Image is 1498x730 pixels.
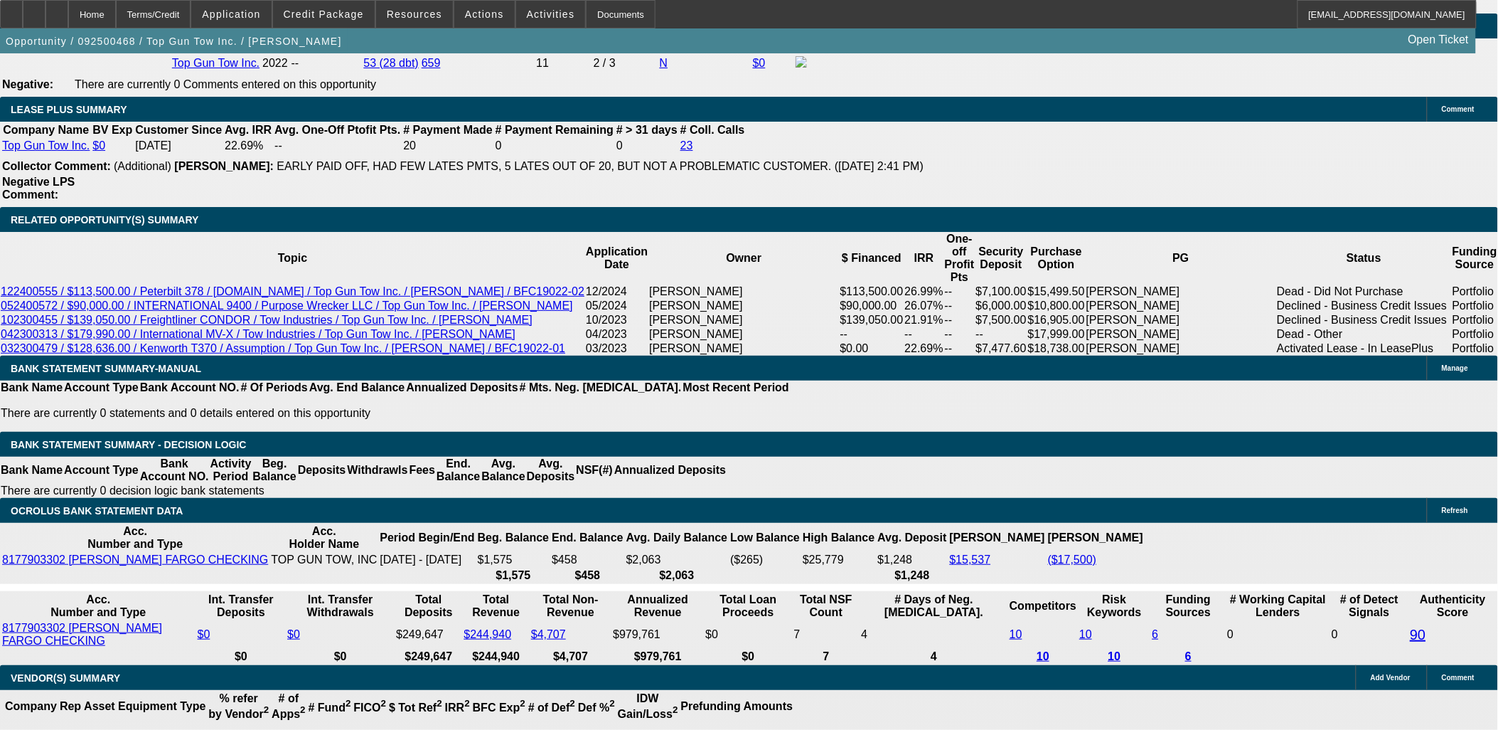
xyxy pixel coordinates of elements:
img: facebook-icon.png [796,56,807,68]
th: Purchase Option [1027,232,1086,285]
th: $979,761 [612,650,703,664]
a: 659 [422,57,441,69]
td: [DATE] - [DATE] [379,553,475,567]
b: % refer by Vendor [208,692,269,720]
th: 7 [793,650,860,664]
b: # of Def [528,702,575,714]
th: Risk Keywords [1079,593,1150,620]
td: 04/2023 [585,327,648,342]
b: IRR [445,702,470,714]
th: Avg. Daily Balance [626,524,729,551]
td: [DATE] [134,139,223,153]
th: Total Deposits [395,593,461,620]
td: $6,000.00 [975,299,1027,313]
sup: 2 [346,699,351,709]
span: Bank Statement Summary - Decision Logic [11,439,247,450]
span: -- [291,57,299,69]
th: Most Recent Period [683,381,790,395]
b: Prefunding Amounts [681,700,793,712]
b: Rep [60,700,81,712]
th: End. Balance [436,457,481,484]
div: 2 / 3 [594,57,657,70]
span: Actions [465,9,504,20]
sup: 2 [381,699,386,709]
span: There are currently 0 Comments entered on this opportunity [75,78,376,90]
td: ($265) [729,553,801,567]
td: Declined - Business Credit Issues [1276,313,1452,327]
td: [PERSON_NAME] [1086,342,1276,356]
b: # Fund [309,702,351,714]
td: 21.91% [904,313,944,327]
th: Total Non-Revenue [530,593,611,620]
th: Beg. Balance [252,457,296,484]
b: # of Apps [272,692,305,720]
sup: 2 [264,705,269,716]
th: $249,647 [395,650,461,664]
b: # Payment Remaining [496,124,614,136]
sup: 2 [673,705,678,716]
td: 22.69% [904,342,944,356]
th: Activity Period [210,457,252,484]
b: Customer Since [135,124,222,136]
th: $1,248 [877,568,948,583]
a: 90 [1410,627,1425,642]
th: Fees [409,457,436,484]
button: Resources [376,1,453,28]
th: Avg. Deposit [877,524,948,551]
td: $458 [551,553,624,567]
sup: 2 [570,699,575,709]
span: RELATED OPPORTUNITY(S) SUMMARY [11,214,198,226]
th: Total Revenue [464,593,529,620]
a: 8177903302 [PERSON_NAME] FARGO CHECKING [2,554,268,566]
a: 032300479 / $128,636.00 / Kenworth T370 / Assumption / Top Gun Tow Inc. / [PERSON_NAME] / BFC1902... [1,342,565,354]
a: $0 [198,628,210,640]
div: 11 [536,57,590,70]
td: $10,800.00 [1027,299,1086,313]
td: Declined - Business Credit Issues [1276,299,1452,313]
span: (Additional) [114,160,171,172]
a: 53 (28 dbt) [363,57,418,69]
th: Withdrawls [346,457,408,484]
a: 6 [1185,650,1192,662]
td: $90,000.00 [840,299,904,313]
a: $0 [92,139,105,152]
button: Application [191,1,271,28]
th: High Balance [802,524,875,551]
td: -- [944,313,975,327]
span: 0 [1228,628,1234,640]
th: $ Financed [840,232,904,285]
th: Annualized Revenue [612,593,703,620]
th: $4,707 [530,650,611,664]
th: Acc. Holder Name [270,524,378,551]
th: $0 [197,650,286,664]
td: 4 [860,621,1007,648]
td: Portfolio [1452,285,1498,299]
div: $979,761 [613,628,702,641]
b: # Payment Made [403,124,492,136]
a: $0 [753,57,766,69]
th: 4 [860,650,1007,664]
a: 10 [1010,628,1022,640]
th: $0 [705,650,791,664]
th: Acc. Number and Type [1,593,196,620]
b: BV Exp [92,124,132,136]
td: 10/2023 [585,313,648,327]
td: 2022 [262,55,289,71]
td: Portfolio [1452,327,1498,342]
b: Negative LPS Comment: [2,176,75,201]
td: 7 [793,621,860,648]
th: One-off Profit Pts [944,232,975,285]
th: Low Balance [729,524,801,551]
b: FICO [354,702,387,714]
td: 12/2024 [585,285,648,299]
span: Application [202,9,260,20]
span: EARLY PAID OFF, HAD FEW LATES PMTS, 5 LATES OUT OF 20, BUT NOT A PROBLEMATIC CUSTOMER. ([DATE] 2:... [277,160,924,172]
th: Total Loan Proceeds [705,593,791,620]
th: Security Deposit [975,232,1027,285]
b: Avg. One-Off Ptofit Pts. [274,124,400,136]
a: ($17,500) [1048,554,1097,566]
td: 26.07% [904,299,944,313]
a: 042300313 / $179,990.00 / International MV-X / Tow Industries / Top Gun Tow Inc. / [PERSON_NAME] [1,328,515,340]
td: Dead - Other [1276,327,1452,342]
td: $25,779 [802,553,875,567]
